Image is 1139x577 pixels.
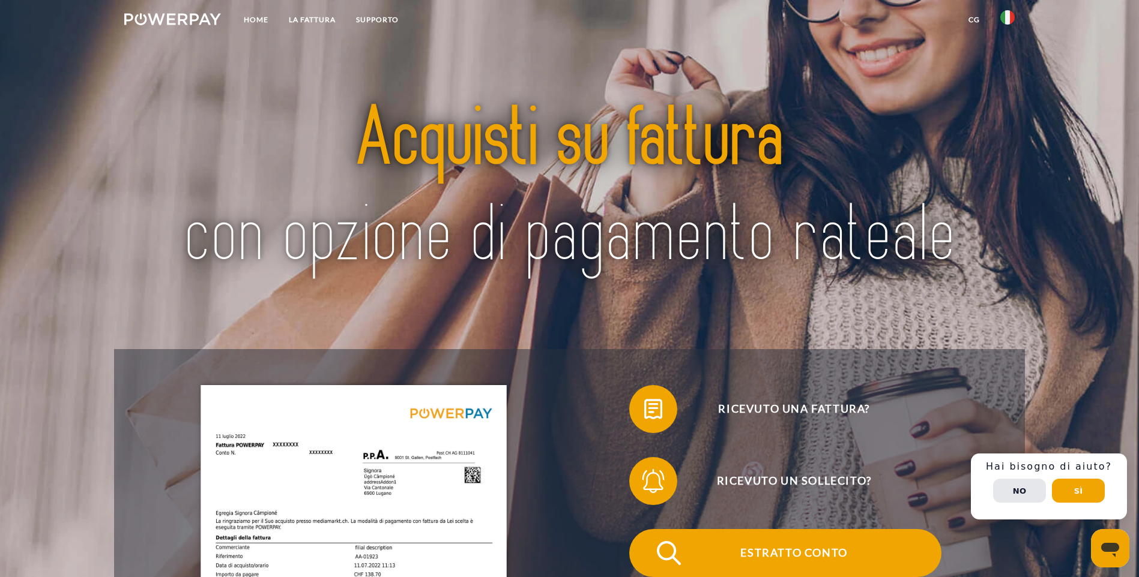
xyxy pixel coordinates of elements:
[958,9,990,31] a: CG
[1000,10,1015,25] img: it
[629,457,941,505] button: Ricevuto un sollecito?
[647,385,941,433] span: Ricevuto una fattura?
[279,9,346,31] a: LA FATTURA
[647,529,941,577] span: Estratto conto
[234,9,279,31] a: Home
[346,9,409,31] a: Supporto
[1091,529,1129,567] iframe: Pulsante per aprire la finestra di messaggistica
[647,457,941,505] span: Ricevuto un sollecito?
[629,529,941,577] button: Estratto conto
[638,466,668,496] img: qb_bell.svg
[168,58,971,319] img: title-powerpay_it.svg
[629,385,941,433] button: Ricevuto una fattura?
[978,461,1120,473] h3: Hai bisogno di aiuto?
[993,479,1046,503] button: No
[1052,479,1105,503] button: Sì
[638,394,668,424] img: qb_bill.svg
[124,13,221,25] img: logo-powerpay-white.svg
[654,538,684,568] img: qb_search.svg
[971,453,1127,519] div: Schnellhilfe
